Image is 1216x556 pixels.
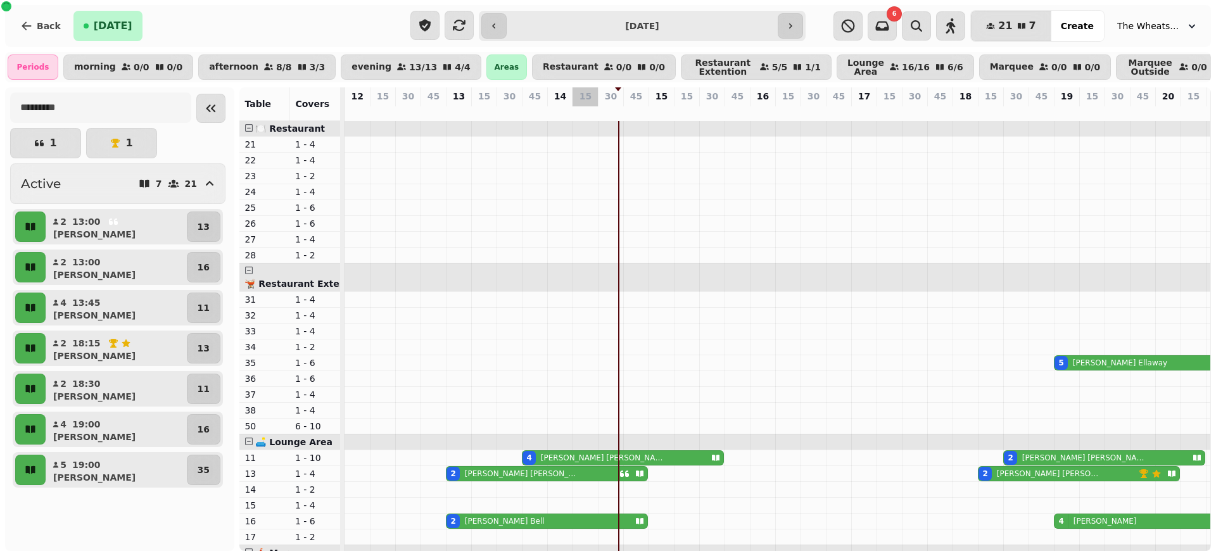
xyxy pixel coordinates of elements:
button: The Wheatsheaf [1110,15,1206,37]
p: [PERSON_NAME] [53,228,136,241]
p: 14 [244,483,285,496]
p: 0 [884,105,894,118]
p: [PERSON_NAME] Ellaway [1073,358,1167,368]
p: 4 [60,296,67,309]
p: 0 [1112,105,1122,118]
p: 45 [934,90,946,103]
p: 1 - 2 [295,170,336,182]
p: 0 [580,105,590,118]
p: 1 - 4 [295,138,336,151]
button: 1 [10,128,81,158]
span: 🛋️ Lounge Area [255,437,332,447]
button: 213:00[PERSON_NAME] [48,252,184,282]
p: 0 / 0 [649,63,665,72]
p: 15 [1187,90,1200,103]
p: 5 [60,458,67,471]
p: 0 [1188,105,1198,118]
p: 1 [49,138,56,148]
button: Collapse sidebar [196,94,225,123]
p: 45 [731,90,744,103]
p: 13 [198,220,210,233]
p: 27 [244,233,285,246]
p: 11 [198,301,210,314]
p: 45 [1137,90,1149,103]
p: Marquee [990,62,1034,72]
h2: Active [21,175,61,193]
p: 19:00 [72,458,101,471]
p: [PERSON_NAME] [53,350,136,362]
p: 30 [1010,90,1022,103]
p: 28 [244,249,285,262]
p: 0 [656,105,666,118]
p: 31 [244,293,285,306]
p: 14 [554,90,566,103]
div: 5 [1058,358,1063,368]
p: 35 [198,464,210,476]
p: 0 [909,105,920,118]
p: 0 [833,105,844,118]
p: 0 [1163,105,1173,118]
p: 1 - 6 [295,217,336,230]
p: 0 [732,105,742,118]
button: 419:00[PERSON_NAME] [48,414,184,445]
p: 1 - 4 [295,499,336,512]
p: 16 [198,261,210,274]
p: 37 [244,388,285,401]
button: Restaurant Extention5/51/1 [681,54,832,80]
p: 5 / 5 [772,63,788,72]
p: Restaurant Extention [692,58,754,76]
p: 2 [60,215,67,228]
p: 32 [244,309,285,322]
button: 1 [86,128,157,158]
p: 2 [60,256,67,269]
p: 0 / 0 [134,63,149,72]
div: 4 [1058,516,1063,526]
p: 4 [529,105,540,118]
span: 6 [892,11,897,17]
p: Restaurant [543,62,598,72]
button: 11 [187,374,220,404]
p: 25 [244,201,285,214]
p: 1 - 6 [295,357,336,369]
p: 21 [244,138,285,151]
p: 0 [783,105,793,118]
p: 13 [244,467,285,480]
button: Marquee0/00/0 [979,54,1111,80]
p: 1 - 4 [295,154,336,167]
p: 1 - 4 [295,404,336,417]
span: Back [37,22,61,30]
p: 4 [60,418,67,431]
button: 217 [971,11,1051,41]
p: 18:15 [72,337,101,350]
p: 45 [833,90,845,103]
p: 15 [478,90,490,103]
p: 30 [605,90,617,103]
div: 2 [982,469,987,479]
span: 21 [998,21,1012,31]
span: [DATE] [94,21,132,31]
p: 3 / 3 [310,63,326,72]
p: 15 [985,90,997,103]
span: 🫕 Restaurant Extention [244,279,365,289]
div: Areas [486,54,527,80]
p: 16 / 16 [902,63,930,72]
p: 15 [377,90,389,103]
p: 0 [1087,105,1097,118]
p: 15 [655,90,668,103]
p: 23 [244,170,285,182]
p: 4 / 4 [455,63,471,72]
button: 519:00[PERSON_NAME] [48,455,184,485]
p: 15 [244,499,285,512]
p: 0 [403,105,413,118]
p: [PERSON_NAME] Bell [465,516,545,526]
p: 20 [1162,90,1174,103]
p: 0 [935,105,945,118]
p: 0 / 0 [616,63,632,72]
p: 1 [125,138,132,148]
span: Create [1061,22,1094,30]
p: 13:00 [72,215,101,228]
p: 0 [707,105,717,118]
span: The Wheatsheaf [1117,20,1181,32]
p: 24 [244,186,285,198]
p: 15 [579,90,592,103]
